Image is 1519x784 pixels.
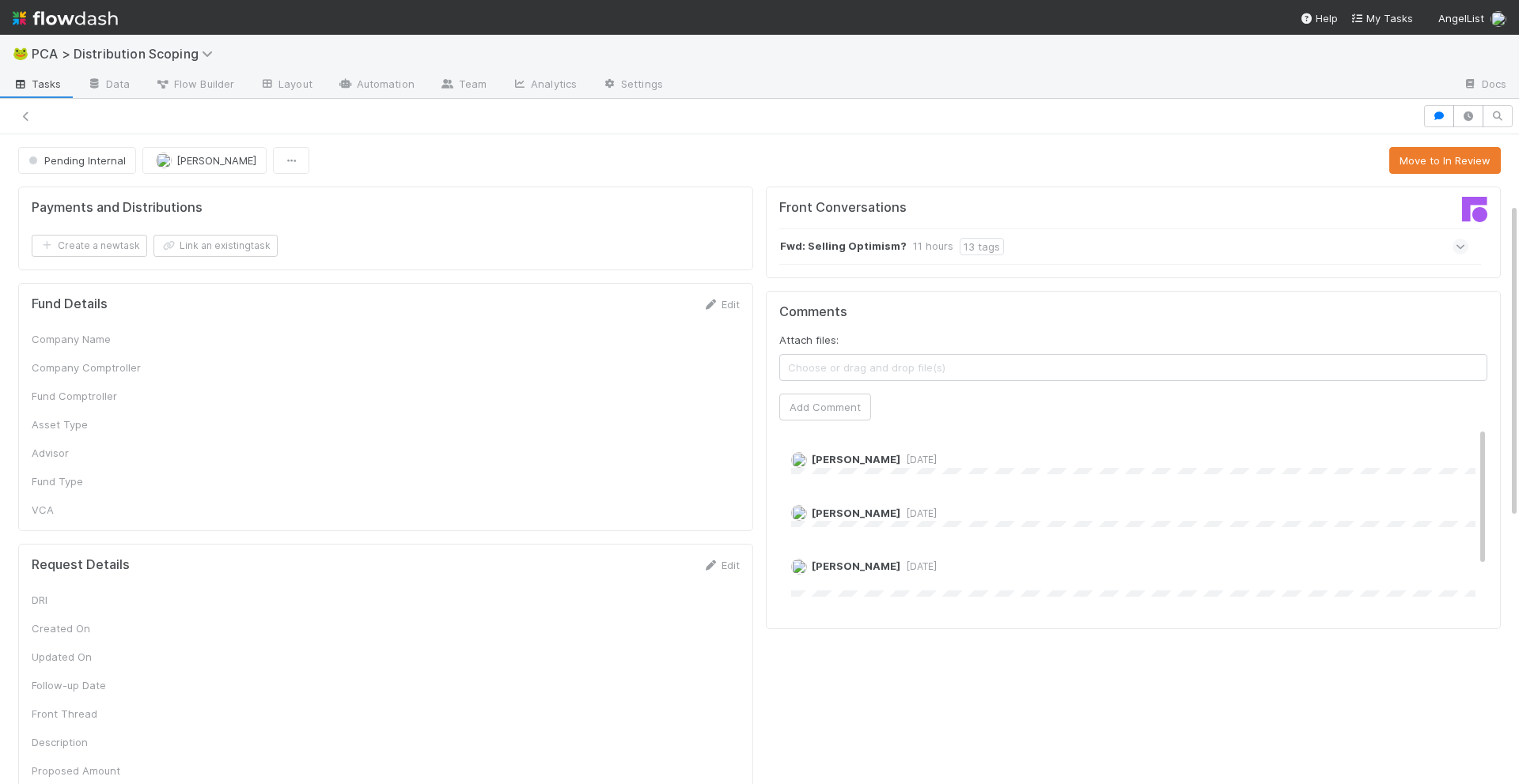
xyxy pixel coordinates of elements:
div: VCA [32,502,150,518]
a: Team [427,73,499,98]
h5: Front Conversations [779,200,1122,216]
div: DRI [32,592,150,608]
span: [PERSON_NAME] [812,560,900,572]
div: Front Thread [32,706,150,722]
a: Layout [247,73,325,98]
a: Analytics [499,73,589,98]
span: Pending Internal [25,154,126,167]
span: [PERSON_NAME] [176,154,256,167]
img: avatar_ad9da010-433a-4b4a-a484-836c288de5e1.png [1491,11,1506,27]
span: [DATE] [900,560,937,572]
strong: Fwd: Selling Optimism? [780,238,907,255]
span: Flow Builder [155,76,234,92]
h5: Comments [779,304,1487,320]
span: AngelList [1438,12,1484,24]
div: Updated On [32,649,150,665]
label: Attach files: [779,332,839,348]
button: Move to In Review [1389,147,1501,174]
div: Help [1300,10,1338,26]
img: avatar_5d1523cf-d377-42ee-9d1c-1d238f0f126b.png [791,452,807,468]
div: Fund Comptroller [32,388,150,404]
img: avatar_ad9da010-433a-4b4a-a484-836c288de5e1.png [791,559,807,575]
span: [PERSON_NAME] [812,507,900,519]
span: Choose or drag and drop file(s) [780,355,1487,380]
img: logo-inverted-e16ddd16eac7371096b0.svg [13,5,118,32]
div: Description [32,734,150,750]
span: [DATE] [900,507,937,519]
span: PCA > Distribution Scoping [32,46,221,62]
a: Settings [589,73,676,98]
div: Follow-up Date [32,677,150,693]
button: Add Comment [779,394,871,420]
span: [PERSON_NAME] [812,453,900,465]
span: 🐸 [13,47,28,60]
button: Link an existingtask [153,235,278,257]
img: front-logo-b4b721b83371efbadf0a.svg [1462,197,1487,222]
img: avatar_5d1523cf-d377-42ee-9d1c-1d238f0f126b.png [791,505,807,521]
a: Flow Builder [142,73,247,98]
a: Data [74,73,142,98]
a: Docs [1450,73,1519,98]
div: 13 tags [960,238,1004,255]
div: Asset Type [32,416,150,432]
img: avatar_ad9da010-433a-4b4a-a484-836c288de5e1.png [156,153,172,168]
a: Automation [325,73,427,98]
button: Create a newtask [32,235,147,257]
h5: Request Details [32,557,130,573]
div: Fund Type [32,473,150,489]
span: My Tasks [1350,12,1413,24]
a: My Tasks [1350,10,1413,26]
div: Proposed Amount [32,763,150,778]
div: Company Name [32,331,150,347]
div: Company Comptroller [32,360,150,375]
a: Edit [703,559,740,571]
h5: Fund Details [32,296,108,312]
div: Advisor [32,445,150,461]
span: [DATE] [900,454,937,465]
div: 11 hours [913,238,953,255]
button: Pending Internal [18,147,136,174]
span: Tasks [13,76,62,92]
h5: Payments and Distributions [32,200,203,216]
a: Edit [703,298,740,311]
div: Created On [32,620,150,636]
button: [PERSON_NAME] [142,147,267,174]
